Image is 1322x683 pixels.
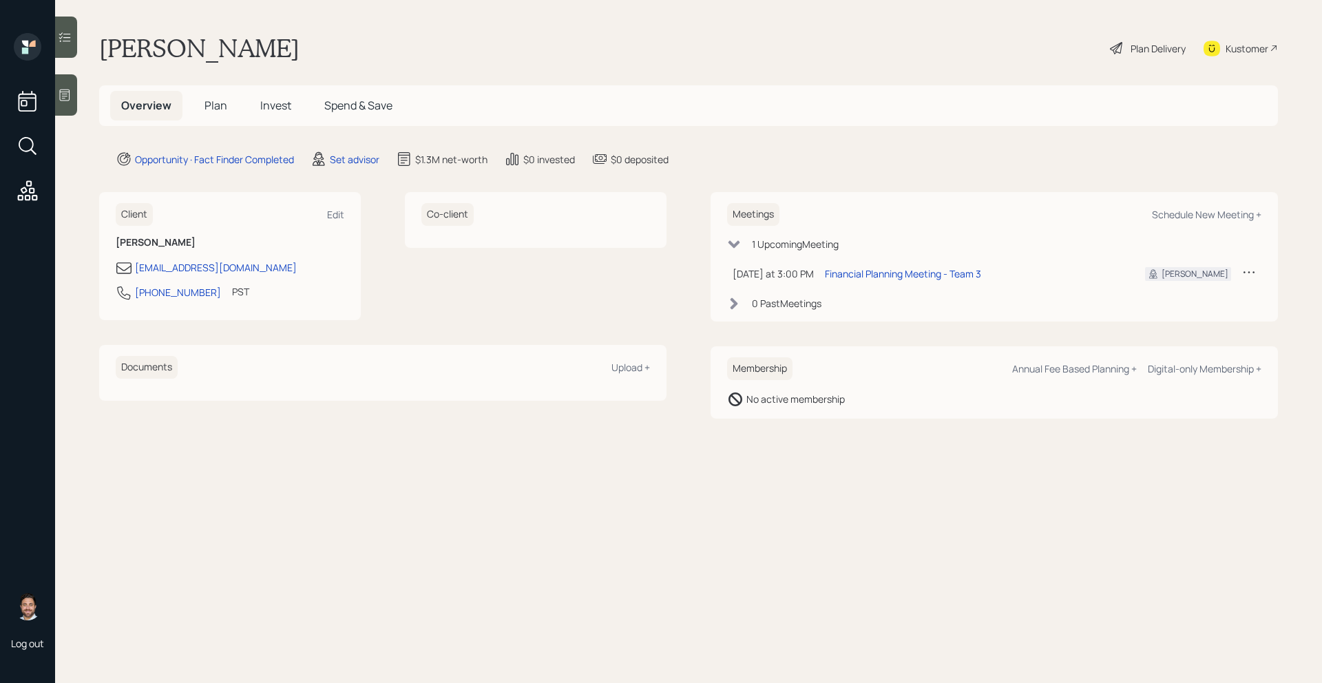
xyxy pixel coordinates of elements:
h6: Co-client [421,203,474,226]
div: 1 Upcoming Meeting [752,237,839,251]
div: Plan Delivery [1131,41,1186,56]
div: Edit [327,208,344,221]
div: No active membership [746,392,845,406]
span: Overview [121,98,171,113]
div: [DATE] at 3:00 PM [733,266,814,281]
div: Financial Planning Meeting - Team 3 [825,266,981,281]
h6: [PERSON_NAME] [116,237,344,249]
div: Kustomer [1226,41,1268,56]
div: [PHONE_NUMBER] [135,285,221,300]
div: Log out [11,637,44,650]
div: Digital-only Membership + [1148,362,1261,375]
div: [PERSON_NAME] [1162,268,1228,280]
div: Opportunity · Fact Finder Completed [135,152,294,167]
h6: Client [116,203,153,226]
div: Annual Fee Based Planning + [1012,362,1137,375]
div: 0 Past Meeting s [752,296,821,311]
div: [EMAIL_ADDRESS][DOMAIN_NAME] [135,260,297,275]
div: $0 invested [523,152,575,167]
h1: [PERSON_NAME] [99,33,300,63]
span: Spend & Save [324,98,392,113]
div: Schedule New Meeting + [1152,208,1261,221]
div: $0 deposited [611,152,669,167]
span: Plan [204,98,227,113]
img: michael-russo-headshot.png [14,593,41,620]
div: $1.3M net-worth [415,152,487,167]
div: PST [232,284,249,299]
div: Upload + [611,361,650,374]
h6: Meetings [727,203,779,226]
h6: Membership [727,357,793,380]
h6: Documents [116,356,178,379]
span: Invest [260,98,291,113]
div: Set advisor [330,152,379,167]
